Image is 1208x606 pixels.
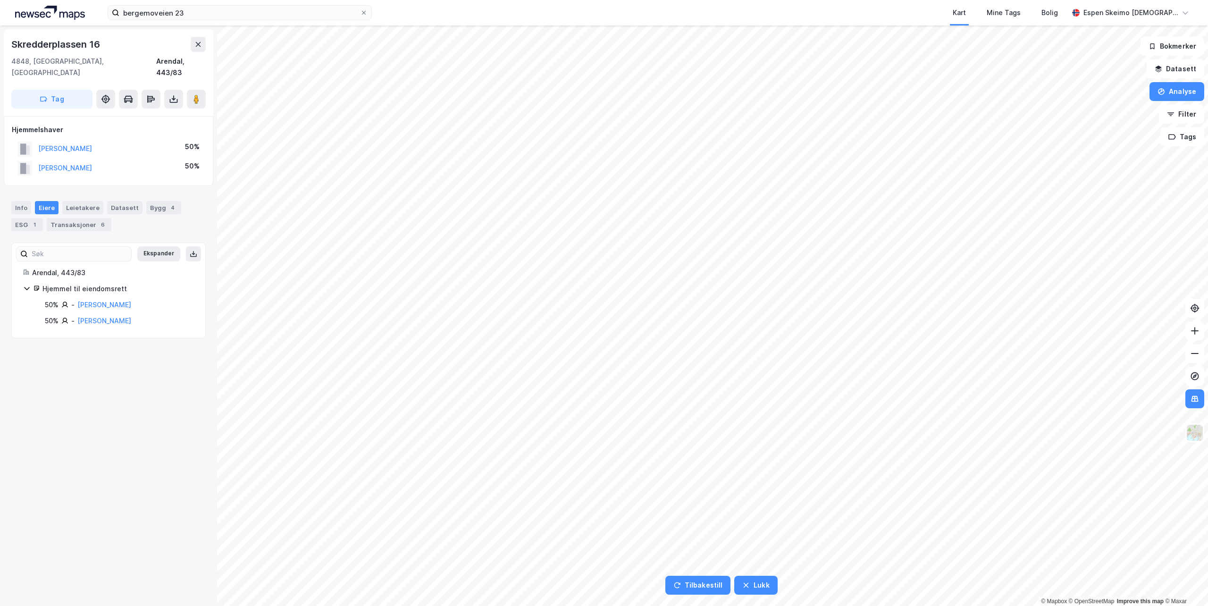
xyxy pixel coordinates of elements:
div: Skredderplassen 16 [11,37,101,52]
button: Ekspander [137,246,180,261]
button: Tilbakestill [665,576,730,595]
div: Hjemmel til eiendomsrett [42,283,194,295]
a: OpenStreetMap [1069,598,1115,605]
div: Datasett [107,201,143,214]
a: [PERSON_NAME] [77,301,131,309]
div: - [71,299,75,311]
a: Improve this map [1117,598,1164,605]
div: 1 [30,220,39,229]
div: 6 [98,220,108,229]
div: Info [11,201,31,214]
img: Z [1186,424,1204,442]
div: Kontrollprogram for chat [1161,561,1208,606]
div: Mine Tags [987,7,1021,18]
div: Arendal, 443/83 [156,56,206,78]
button: Bokmerker [1141,37,1204,56]
button: Tags [1160,127,1204,146]
div: ESG [11,218,43,231]
div: Leietakere [62,201,103,214]
button: Analyse [1149,82,1204,101]
div: Arendal, 443/83 [32,267,194,278]
div: Transaksjoner [47,218,111,231]
div: Kart [953,7,966,18]
button: Filter [1159,105,1204,124]
button: Datasett [1147,59,1204,78]
div: 50% [45,299,59,311]
div: 4848, [GEOGRAPHIC_DATA], [GEOGRAPHIC_DATA] [11,56,156,78]
div: Bygg [146,201,181,214]
div: Bolig [1041,7,1058,18]
a: Mapbox [1041,598,1067,605]
img: logo.a4113a55bc3d86da70a041830d287a7e.svg [15,6,85,20]
button: Lukk [734,576,777,595]
div: Espen Skeimo [DEMOGRAPHIC_DATA] [1083,7,1178,18]
div: Hjemmelshaver [12,124,205,135]
button: Tag [11,90,92,109]
div: - [71,315,75,327]
div: 50% [185,141,200,152]
input: Søk [28,247,131,261]
a: [PERSON_NAME] [77,317,131,325]
div: 4 [168,203,177,212]
iframe: Chat Widget [1161,561,1208,606]
div: 50% [185,160,200,172]
div: 50% [45,315,59,327]
input: Søk på adresse, matrikkel, gårdeiere, leietakere eller personer [119,6,360,20]
div: Eiere [35,201,59,214]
